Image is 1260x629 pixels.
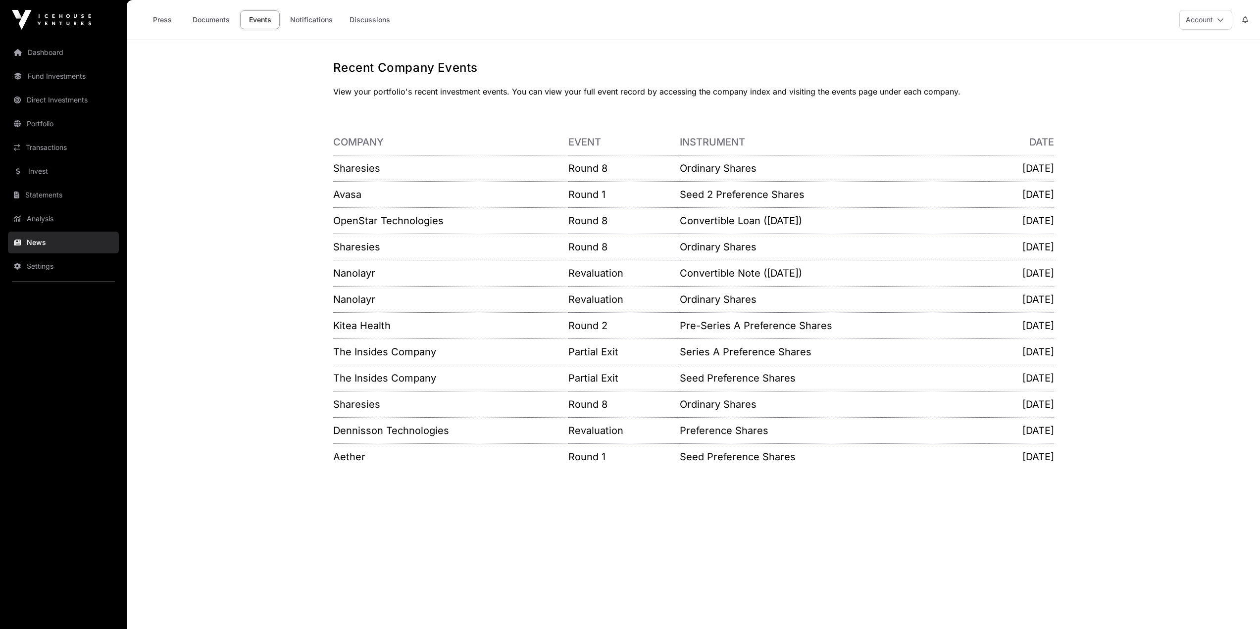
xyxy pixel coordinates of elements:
[333,346,436,358] a: The Insides Company
[333,162,380,174] a: Sharesies
[240,10,280,29] a: Events
[990,319,1054,333] p: [DATE]
[990,397,1054,411] p: [DATE]
[568,397,680,411] p: Round 8
[568,450,680,464] p: Round 1
[990,424,1054,437] p: [DATE]
[990,188,1054,201] p: [DATE]
[284,10,339,29] a: Notifications
[680,397,989,411] p: Ordinary Shares
[1210,581,1260,629] iframe: Chat Widget
[333,451,365,463] a: Aether
[680,161,989,175] p: Ordinary Shares
[12,10,91,30] img: Icehouse Ventures Logo
[680,240,989,254] p: Ordinary Shares
[680,188,989,201] p: Seed 2 Preference Shares
[1179,10,1232,30] button: Account
[333,320,391,332] a: Kitea Health
[8,184,119,206] a: Statements
[186,10,236,29] a: Documents
[568,188,680,201] p: Round 1
[680,214,989,228] p: Convertible Loan ([DATE])
[568,345,680,359] p: Partial Exit
[8,232,119,253] a: News
[333,425,449,436] a: Dennisson Technologies
[568,161,680,175] p: Round 8
[680,371,989,385] p: Seed Preference Shares
[568,214,680,228] p: Round 8
[343,10,397,29] a: Discussions
[990,129,1054,155] th: Date
[143,10,182,29] a: Press
[8,65,119,87] a: Fund Investments
[333,60,1054,76] h1: Recent Company Events
[680,129,989,155] th: Instrument
[568,292,680,306] p: Revaluation
[680,266,989,280] p: Convertible Note ([DATE])
[333,398,380,410] a: Sharesies
[333,129,568,155] th: Company
[333,293,375,305] a: Nanolayr
[8,137,119,158] a: Transactions
[990,371,1054,385] p: [DATE]
[568,240,680,254] p: Round 8
[990,292,1054,306] p: [DATE]
[568,129,680,155] th: Event
[333,267,375,279] a: Nanolayr
[990,266,1054,280] p: [DATE]
[8,42,119,63] a: Dashboard
[568,319,680,333] p: Round 2
[333,241,380,253] a: Sharesies
[568,371,680,385] p: Partial Exit
[680,345,989,359] p: Series A Preference Shares
[680,292,989,306] p: Ordinary Shares
[8,160,119,182] a: Invest
[990,345,1054,359] p: [DATE]
[680,424,989,437] p: Preference Shares
[990,214,1054,228] p: [DATE]
[990,240,1054,254] p: [DATE]
[990,161,1054,175] p: [DATE]
[8,89,119,111] a: Direct Investments
[568,424,680,437] p: Revaluation
[990,450,1054,464] p: [DATE]
[680,450,989,464] p: Seed Preference Shares
[8,113,119,135] a: Portfolio
[568,266,680,280] p: Revaluation
[333,86,1054,97] p: View your portfolio's recent investment events. You can view your full event record by accessing ...
[333,189,361,200] a: Avasa
[680,319,989,333] p: Pre-Series A Preference Shares
[8,208,119,230] a: Analysis
[333,372,436,384] a: The Insides Company
[333,215,444,227] a: OpenStar Technologies
[8,255,119,277] a: Settings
